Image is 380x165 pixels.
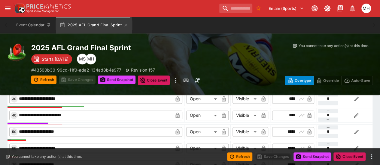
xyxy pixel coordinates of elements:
button: open drawer [2,3,13,14]
div: Open [186,127,219,137]
div: Michael Hutchinson [85,54,96,64]
p: Overtype [295,77,311,84]
p: You cannot take any action(s) at this time. [11,154,82,159]
p: Copy To Clipboard [31,67,121,73]
p: You cannot take any action(s) at this time. [299,43,369,49]
h2: Copy To Clipboard [31,43,230,52]
button: Refresh [31,75,56,84]
button: Michael Hutchinson [360,2,373,15]
button: Override [313,76,341,85]
span: 50 [11,130,17,134]
span: 60 [11,146,17,150]
button: No Bookmarks [254,4,263,13]
img: PriceKinetics [26,4,71,9]
img: australian_rules.png [7,43,26,62]
button: 2025 AFL Grand Final Sprint [56,17,132,34]
div: Visible [233,143,259,153]
button: Close Event [333,152,366,161]
button: Toggle light/dark mode [322,3,333,14]
button: Documentation [334,3,345,14]
p: Override [323,77,339,84]
img: Sportsbook Management [26,10,59,13]
button: Send Snapshot [98,75,135,84]
button: Connected to PK [309,3,320,14]
div: Michael Hutchinson [361,4,371,13]
div: Open [186,94,219,104]
div: Start From [285,76,373,85]
p: Revision 157 [131,67,155,73]
button: Notifications [347,3,358,14]
div: Visible [233,94,259,104]
button: Refresh [227,152,252,161]
p: Starts [DATE] [42,56,68,62]
button: Overtype [285,76,314,85]
p: Auto-Save [351,77,370,84]
div: Open [186,110,219,120]
button: Auto-Save [341,76,373,85]
span: 30 [11,97,17,101]
span: 40 [11,113,17,117]
button: Close Event [138,75,170,85]
img: PriceKinetics Logo [13,2,25,14]
div: Matthew Scott [77,54,88,64]
input: search [219,4,252,13]
button: more [172,75,179,85]
div: Visible [233,127,259,137]
button: Select Tenant [265,4,307,13]
button: more [368,153,375,160]
button: Send Snapshot [293,152,331,161]
button: Event Calendar [13,17,55,34]
div: Open [186,143,219,153]
div: Visible [233,110,259,120]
